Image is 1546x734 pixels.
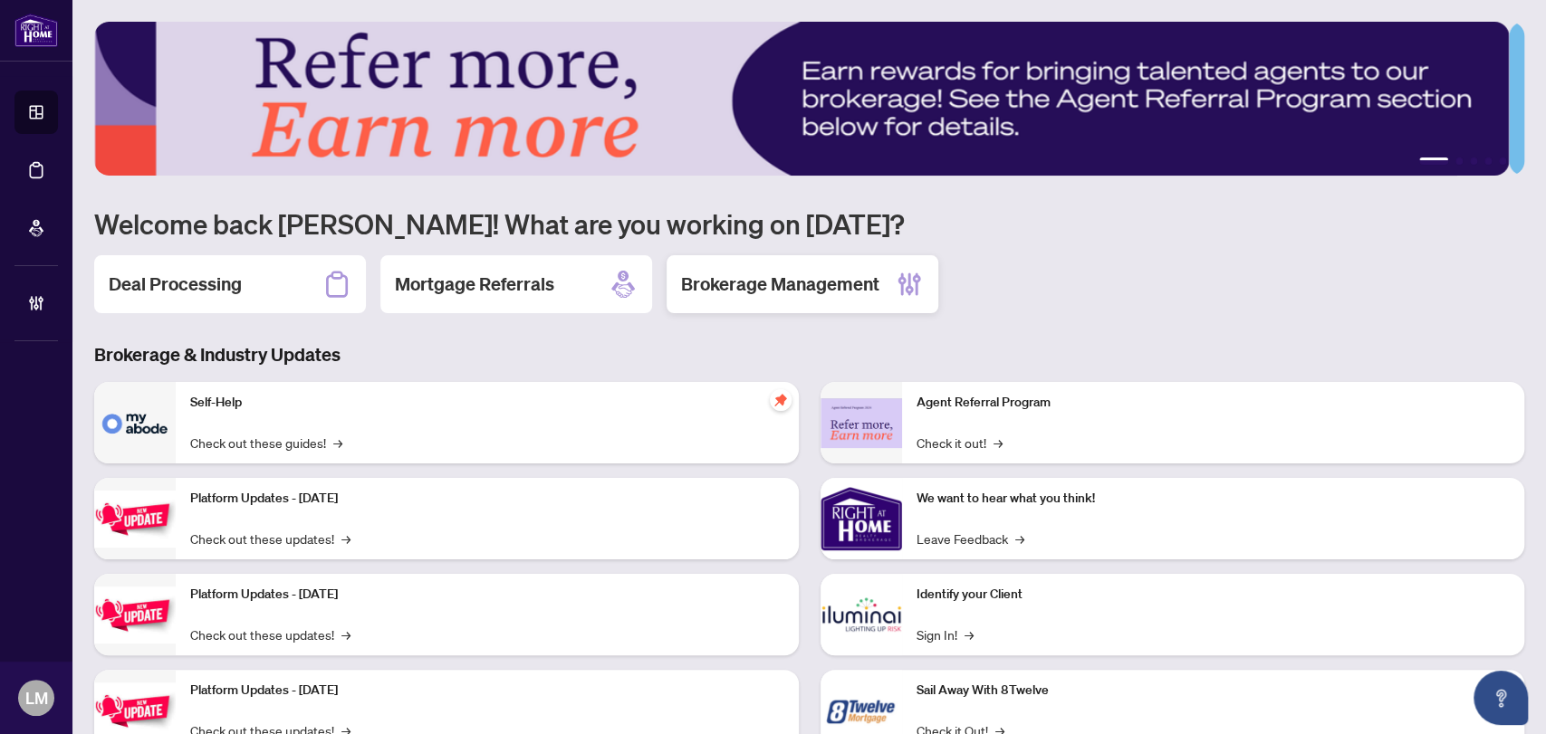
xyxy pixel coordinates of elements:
a: Check it out!→ [917,433,1003,453]
img: Agent Referral Program [821,398,902,448]
span: → [994,433,1003,453]
button: 1 [1419,157,1448,165]
img: Identify your Client [821,574,902,655]
h2: Mortgage Referrals [395,272,554,297]
span: → [333,433,342,453]
span: → [341,624,350,644]
a: Leave Feedback→ [917,529,1024,548]
img: Platform Updates - July 21, 2025 [94,491,176,548]
a: Check out these updates!→ [190,624,350,644]
span: LM [25,685,48,710]
img: We want to hear what you think! [821,478,902,559]
p: Self-Help [190,393,784,413]
h3: Brokerage & Industry Updates [94,342,1524,367]
span: → [1015,529,1024,548]
button: Open asap [1474,671,1528,725]
button: 5 [1499,157,1506,165]
p: Platform Updates - [DATE] [190,489,784,509]
button: 4 [1484,157,1492,165]
p: Sail Away With 8Twelve [917,681,1511,701]
p: Platform Updates - [DATE] [190,585,784,605]
button: 3 [1470,157,1477,165]
a: Sign In!→ [917,624,974,644]
h2: Brokerage Management [681,272,879,297]
img: Slide 0 [94,22,1509,176]
img: logo [14,14,58,47]
img: Self-Help [94,382,176,463]
a: Check out these updates!→ [190,529,350,548]
span: pushpin [770,389,792,411]
p: Agent Referral Program [917,393,1511,413]
h1: Welcome back [PERSON_NAME]! What are you working on [DATE]? [94,206,1524,241]
p: Identify your Client [917,585,1511,605]
a: Check out these guides!→ [190,433,342,453]
p: We want to hear what you think! [917,489,1511,509]
span: → [965,624,974,644]
button: 2 [1455,157,1463,165]
p: Platform Updates - [DATE] [190,681,784,701]
h2: Deal Processing [109,272,242,297]
span: → [341,529,350,548]
img: Platform Updates - July 8, 2025 [94,586,176,643]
